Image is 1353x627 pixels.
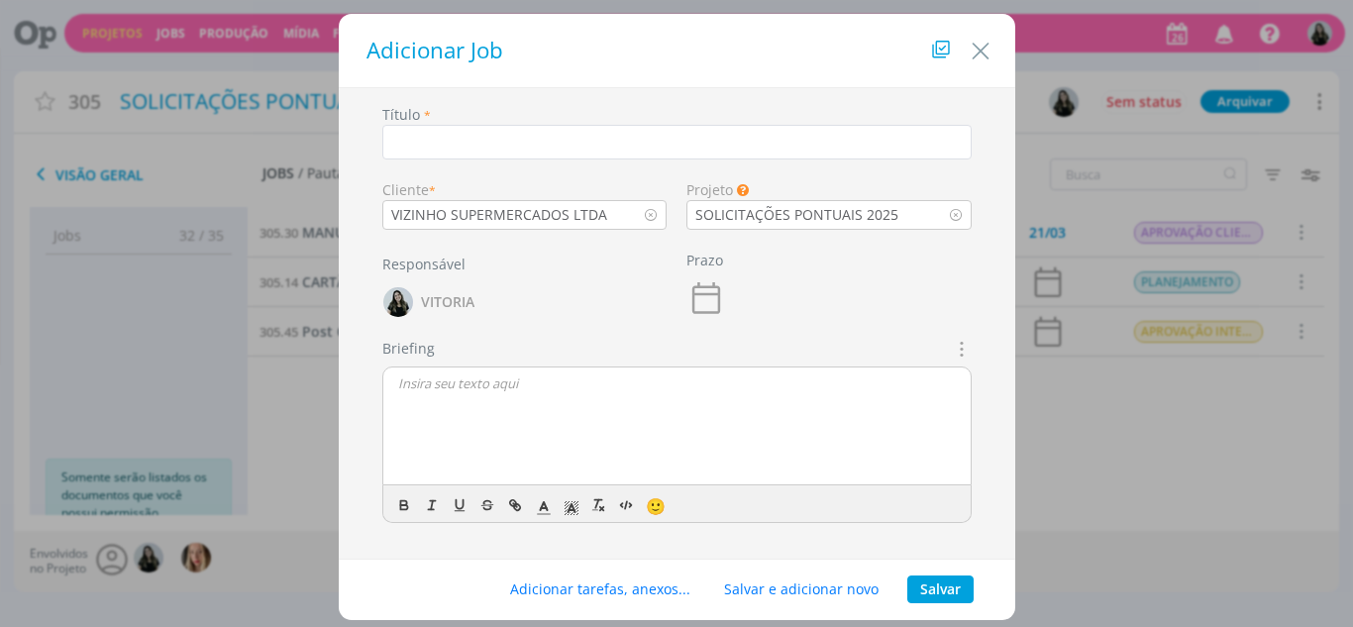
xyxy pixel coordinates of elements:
button: Adicionar tarefas, anexos... [497,575,703,603]
h1: Adicionar Job [359,34,995,67]
button: VVITORIA [382,282,475,322]
span: VITORIA [421,295,474,309]
button: Close [966,27,995,66]
button: Salvar e adicionar novo [711,575,891,603]
div: SOLICITAÇÕES PONTUAIS 2025 [695,204,902,225]
label: Título [382,104,420,125]
span: 🙂 [646,495,666,517]
button: Salvar [907,575,974,603]
div: VIZINHO SUPERMERCADOS LTDA [383,204,611,225]
img: V [383,287,413,317]
div: dialog [339,14,1015,620]
button: 🙂 [641,493,669,517]
div: Projeto [686,179,972,200]
span: Cor do Texto [530,493,558,517]
label: Responsável [382,254,466,274]
div: Cliente [382,179,668,200]
div: SOLICITAÇÕES PONTUAIS 2025 [687,204,902,225]
label: Briefing [382,338,435,359]
label: Prazo [686,250,723,270]
span: Cor de Fundo [558,493,585,517]
div: VIZINHO SUPERMERCADOS LTDA [391,204,611,225]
